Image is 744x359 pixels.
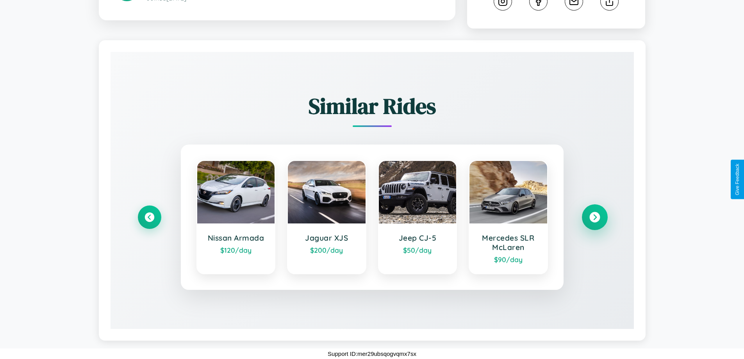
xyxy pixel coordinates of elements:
[328,348,416,359] p: Support ID: mer29ubsqogvqmx7sx
[205,246,267,254] div: $ 120 /day
[477,255,539,264] div: $ 90 /day
[387,246,449,254] div: $ 50 /day
[205,233,267,243] h3: Nissan Armada
[477,233,539,252] h3: Mercedes SLR McLaren
[296,233,358,243] h3: Jaguar XJS
[469,160,548,274] a: Mercedes SLR McLaren$90/day
[387,233,449,243] h3: Jeep CJ-5
[378,160,457,274] a: Jeep CJ-5$50/day
[196,160,276,274] a: Nissan Armada$120/day
[138,91,607,121] h2: Similar Rides
[287,160,366,274] a: Jaguar XJS$200/day
[296,246,358,254] div: $ 200 /day
[735,164,740,195] div: Give Feedback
